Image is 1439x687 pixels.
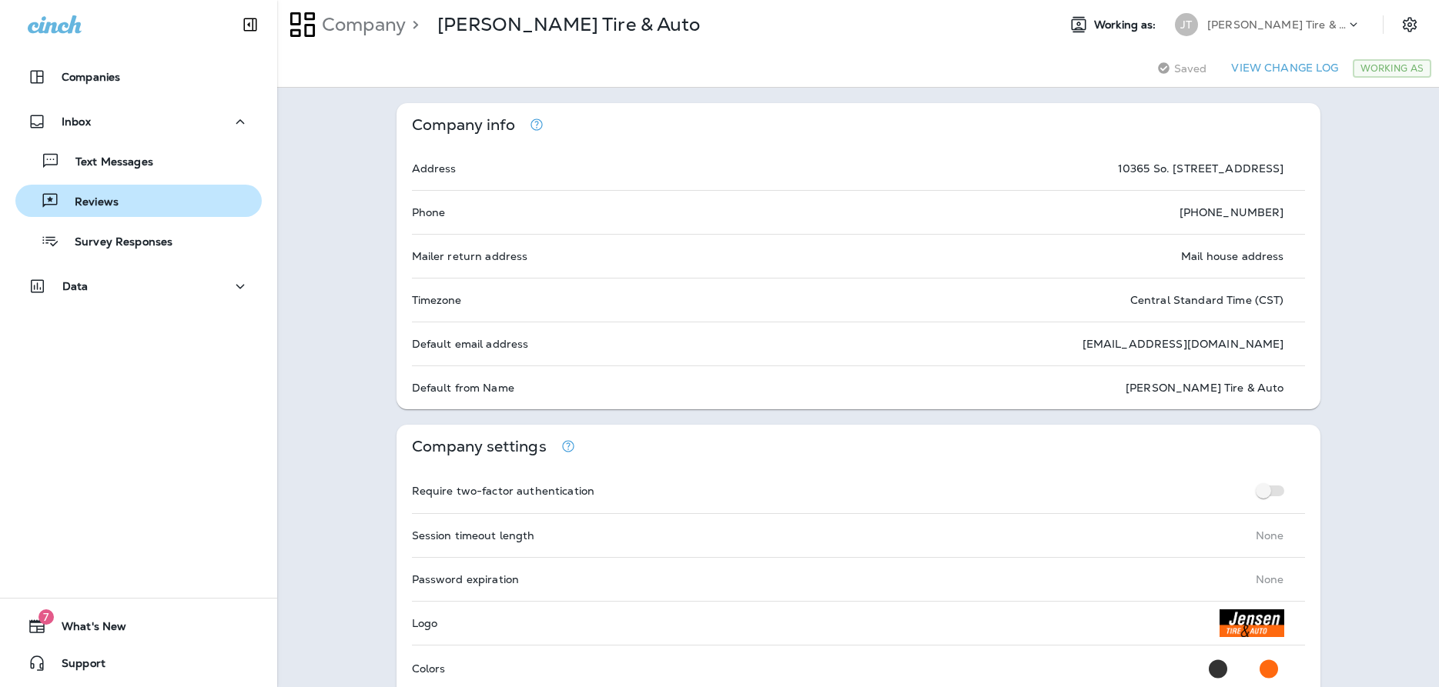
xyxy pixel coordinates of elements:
[1181,250,1284,262] p: Mail house address
[38,609,54,625] span: 7
[412,382,514,394] p: Default from Name
[1256,529,1284,542] p: None
[1118,162,1284,175] p: 10365 So. [STREET_ADDRESS]
[412,250,528,262] p: Mailer return address
[62,71,120,83] p: Companies
[316,13,406,36] p: Company
[1130,294,1284,306] p: Central Standard Time (CST)
[1094,18,1160,32] span: Working as:
[1207,18,1346,31] p: [PERSON_NAME] Tire & Auto
[412,118,516,132] p: Company info
[412,206,446,218] p: Phone
[1180,206,1284,218] p: [PHONE_NUMBER]
[412,573,520,585] p: Password expiration
[1253,653,1284,685] button: Secondary Color
[15,611,262,642] button: 7What's New
[412,662,446,675] p: Colors
[412,485,595,497] p: Require two-factor authentication
[60,155,153,170] p: Text Messages
[62,280,89,292] p: Data
[1126,382,1284,394] p: [PERSON_NAME] Tire & Auto
[1220,609,1283,637] img: JensenLogo.jpg
[1203,653,1233,685] button: Primary Color
[412,294,462,306] p: Timezone
[59,235,172,250] p: Survey Responses
[406,13,419,36] p: >
[1175,13,1198,36] div: JT
[1256,573,1284,585] p: None
[15,225,262,257] button: Survey Responses
[59,195,119,210] p: Reviews
[229,9,272,40] button: Collapse Sidebar
[62,115,91,128] p: Inbox
[15,185,262,217] button: Reviews
[1174,62,1207,75] span: Saved
[15,62,262,92] button: Companies
[1083,338,1284,350] p: [EMAIL_ADDRESS][DOMAIN_NAME]
[437,13,701,36] p: [PERSON_NAME] Tire & Auto
[412,338,529,350] p: Default email address
[46,657,105,675] span: Support
[15,106,262,137] button: Inbox
[412,162,457,175] p: Address
[46,620,126,639] span: What's New
[15,271,262,302] button: Data
[15,145,262,177] button: Text Messages
[15,648,262,679] button: Support
[412,617,438,629] p: Logo
[1225,56,1344,80] button: View Change Log
[1396,11,1424,38] button: Settings
[437,13,701,36] div: Jensen Tire & Auto
[412,440,547,453] p: Company settings
[412,529,535,542] p: Session timeout length
[1353,59,1431,78] div: Working As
